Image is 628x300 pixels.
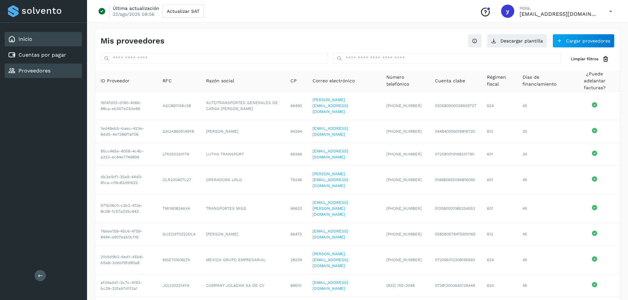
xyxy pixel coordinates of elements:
span: [PHONE_NUMBER] [386,258,422,262]
span: Número telefónico [386,74,425,88]
td: COMPANY JOL&DAN SA DE CV [201,274,285,297]
span: Correo electrónico [313,77,355,84]
p: 22/ago/2025 08:56 [113,11,155,17]
span: Régimen fiscal [487,74,512,88]
td: [PERSON_NAME] [201,223,285,246]
td: 612 [482,120,517,143]
td: 014680655094816090 [430,166,482,194]
td: 30 [517,143,570,166]
td: 45 [517,246,570,274]
div: Proveedores [5,64,82,78]
button: Actualizar SAT [163,5,204,18]
td: 030580900028939727 [430,92,482,120]
td: 058580579475900165 [430,223,482,246]
td: 624 [482,246,517,274]
td: GUED970322DL4 [157,223,201,246]
a: Inicio [18,36,32,42]
p: ycordova@rad-logistics.com [520,11,599,17]
span: ID Proveedor [101,77,130,84]
td: 601 [482,194,517,223]
td: 45 [517,92,570,120]
button: Limpiar filtros [566,53,614,65]
span: Cuenta clabe [435,77,465,84]
td: af34add1-2c7c-4193-bc29-32fa97d1f3a1 [95,274,157,297]
td: GAOA8605149Y8 [157,120,201,143]
td: 66266 [285,143,307,166]
td: 66633 [285,194,307,223]
td: 601 [482,166,517,194]
td: 624 [482,274,517,297]
td: 612 [482,223,517,246]
td: 45 [517,223,570,246]
td: 012580001085254553 [430,194,482,223]
span: Días de financiamiento [523,74,564,88]
td: OPERADORA LRLG [201,166,285,194]
span: Razón social [206,77,234,84]
td: 76246 [285,166,307,194]
a: Cuentas por pagar [18,52,66,58]
td: 45 [517,166,570,194]
td: 072813002642129449 [430,274,482,297]
span: (833) 155-3048 [386,283,415,288]
td: [PERSON_NAME] [201,120,285,143]
td: 971b06c0-c3b2-4f3e-8c08-1c57a335c843 [95,194,157,223]
td: 94294 [285,120,307,143]
td: 21b5d9b2-6ed1-45b8-b5a8-3debf9fd80a8 [95,246,157,274]
td: 30 [517,120,570,143]
td: 89510 [285,274,307,297]
td: AGC891104U38 [157,92,201,120]
h4: Mis proveedores [101,36,164,46]
td: LTR250320176 [157,143,201,166]
a: [PERSON_NAME][EMAIL_ADDRESS][DOMAIN_NAME] [313,97,348,114]
div: Cuentas por pagar [5,48,82,62]
td: db3a1bf1-35a9-44d0-81ca-cf9c83d91622 [95,166,157,194]
a: Proveedores [18,68,50,74]
td: 16f4fd03-d180-4066-88ca-eb007e03de99 [95,92,157,120]
td: 66470 [285,223,307,246]
span: [PHONE_NUMBER] [386,152,422,156]
span: CP [290,77,297,84]
p: Última actualización [113,5,159,11]
td: 28239 [285,246,307,274]
td: TMI160824AX4 [157,194,201,223]
td: LUTHA TRANSPORT [201,143,285,166]
td: 044840056016816720 [430,120,482,143]
td: MGE110506LTA [157,246,201,274]
td: 45 [517,274,570,297]
span: ¿Puede adelantar facturas? [575,70,614,91]
span: Limpiar filtros [571,56,598,62]
td: OLR220407L27 [157,166,201,194]
td: 45 [517,194,570,223]
button: Cargar proveedores [553,34,614,48]
td: 601 [482,143,517,166]
a: [EMAIL_ADDRESS][PERSON_NAME][DOMAIN_NAME] [313,200,348,217]
span: RFC [163,77,172,84]
button: Descargar plantilla [487,34,547,48]
td: 85cc465e-8058-4c4b-a333-ec64e7749899 [95,143,157,166]
td: AUTOTRANSPORTES GENERALES DE CARGA [PERSON_NAME] [201,92,285,120]
span: [PHONE_NUMBER] [386,232,422,236]
p: Hola, [520,5,599,11]
a: [EMAIL_ADDRESS][DOMAIN_NAME] [313,280,348,291]
a: [EMAIL_ADDRESS][DOMAIN_NAME] [313,126,348,137]
td: 76eee158-45c6-4759-8494-e607eab0c116 [95,223,157,246]
a: [PERSON_NAME][EMAIL_ADDRESS][DOMAIN_NAME] [313,172,348,188]
span: [PHONE_NUMBER] [386,206,422,211]
span: [PHONE_NUMBER] [386,103,422,108]
td: JOL1203214Y9 [157,274,201,297]
td: 66490 [285,92,307,120]
td: 072095012308195693 [430,246,482,274]
td: 1ed49ebb-baec-423e-8dd5-4e7386f1a706 [95,120,157,143]
td: 624 [482,92,517,120]
span: Actualizar SAT [167,9,199,14]
td: MEVICH GRUPO EMPRESARIAL [201,246,285,274]
td: TRANSPORTES MIGS [201,194,285,223]
a: [PERSON_NAME][EMAIL_ADDRESS][DOMAIN_NAME] [313,252,348,268]
span: [PHONE_NUMBER] [386,129,422,134]
div: Inicio [5,32,82,46]
a: [EMAIL_ADDRESS][DOMAIN_NAME] [313,229,348,239]
td: 072580013168331790 [430,143,482,166]
a: [EMAIL_ADDRESS][DOMAIN_NAME] [313,149,348,159]
span: [PHONE_NUMBER] [386,177,422,182]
